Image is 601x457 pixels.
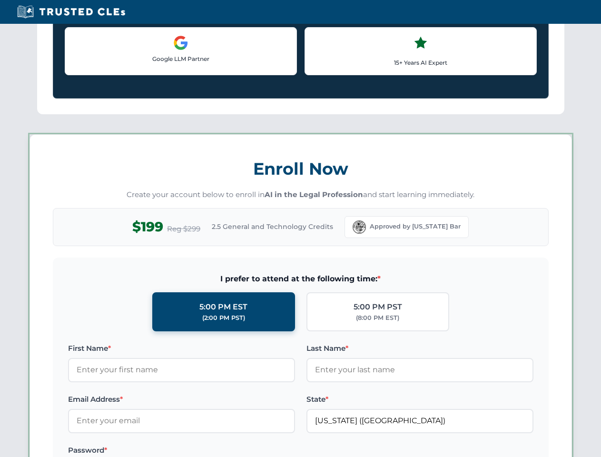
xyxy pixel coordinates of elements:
img: Google [173,35,188,50]
label: Email Address [68,394,295,405]
div: 5:00 PM EST [199,301,247,313]
label: First Name [68,343,295,354]
h3: Enroll Now [53,154,549,184]
span: I prefer to attend at the following time: [68,273,533,285]
span: 2.5 General and Technology Credits [212,221,333,232]
strong: AI in the Legal Profession [265,190,363,199]
label: Password [68,445,295,456]
div: 5:00 PM PST [354,301,402,313]
div: (8:00 PM EST) [356,313,399,323]
p: Create your account below to enroll in and start learning immediately. [53,189,549,200]
div: (2:00 PM PST) [202,313,245,323]
p: 15+ Years AI Expert [313,58,529,67]
input: Enter your first name [68,358,295,382]
img: Trusted CLEs [14,5,128,19]
input: Enter your email [68,409,295,433]
input: Florida (FL) [306,409,533,433]
label: Last Name [306,343,533,354]
input: Enter your last name [306,358,533,382]
span: Approved by [US_STATE] Bar [370,222,461,231]
img: Florida Bar [353,220,366,234]
span: $199 [132,216,163,238]
span: Reg $299 [167,223,200,235]
p: Google LLM Partner [73,54,289,63]
label: State [306,394,533,405]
